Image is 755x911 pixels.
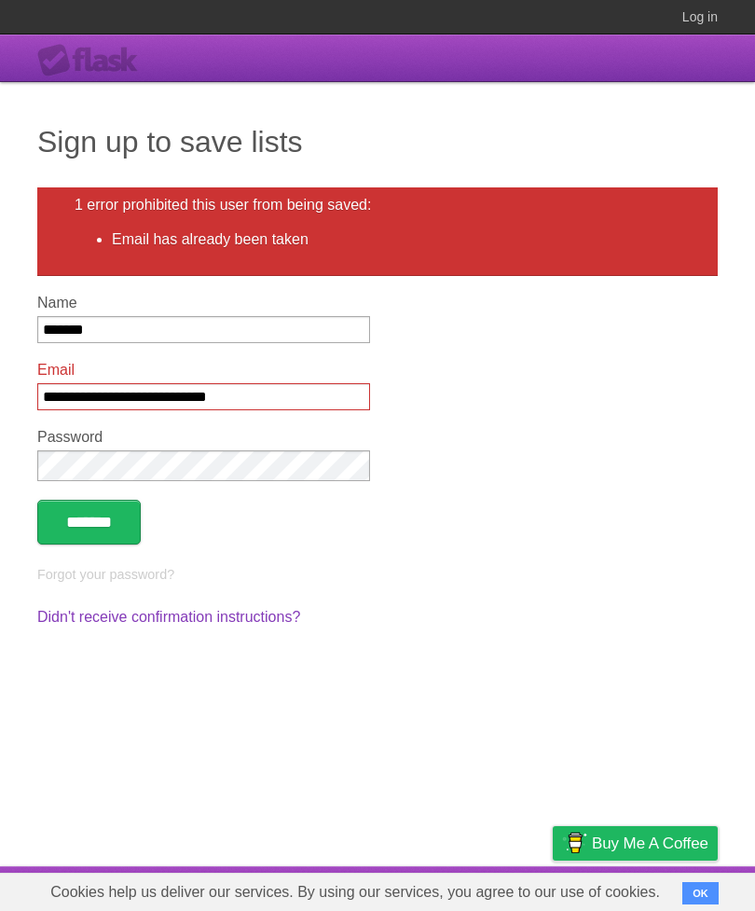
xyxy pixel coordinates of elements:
div: Flask [37,44,149,77]
a: Didn't receive confirmation instructions? [37,609,300,625]
img: Buy me a coffee [562,827,587,859]
a: Suggest a feature [600,871,718,906]
span: Buy me a coffee [592,827,708,860]
label: Email [37,362,370,379]
label: Password [37,429,370,446]
a: About [305,871,344,906]
a: Buy me a coffee [553,826,718,861]
h2: 1 error prohibited this user from being saved: [75,197,680,214]
label: Name [37,295,370,311]
li: Email has already been taken [112,228,680,251]
span: Cookies help us deliver our services. By using our services, you agree to our use of cookies. [32,874,679,911]
h1: Sign up to save lists [37,119,718,164]
a: Terms [465,871,506,906]
a: Developers [366,871,442,906]
button: OK [682,882,719,904]
a: Forgot your password? [37,567,174,582]
a: Privacy [528,871,577,906]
